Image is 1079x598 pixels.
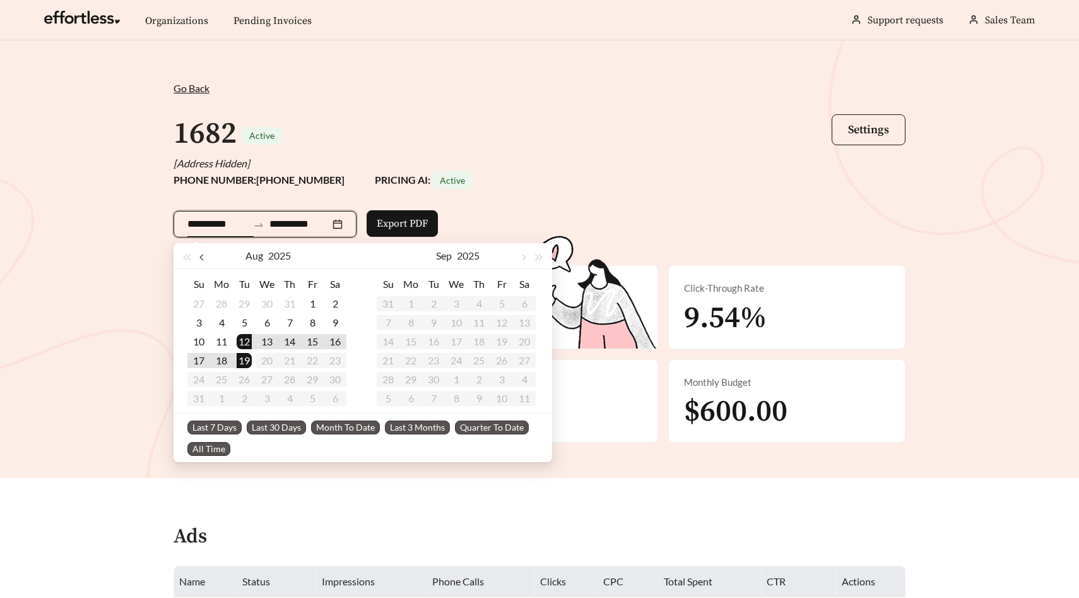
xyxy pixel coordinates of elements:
span: Active [440,175,465,186]
div: 27 [191,296,206,311]
th: Impressions [317,566,427,597]
span: swap-right [253,219,264,230]
td: 2025-08-15 [301,332,324,351]
th: Mo [399,274,422,294]
td: 2025-07-28 [210,294,233,313]
div: 28 [214,296,229,311]
span: Last 7 Days [187,421,242,434]
div: 2 [327,296,343,311]
td: 2025-08-08 [301,313,324,332]
span: Quarter To Date [455,421,529,434]
div: 13 [259,334,274,349]
a: Support requests [868,14,943,27]
span: Export PDF [377,216,428,231]
td: 2025-08-14 [278,332,301,351]
td: 2025-07-29 [233,294,256,313]
h1: 1682 [174,115,237,153]
div: 4 [214,315,229,330]
td: 2025-08-12 [233,332,256,351]
div: 18 [214,353,229,368]
td: 2025-08-11 [210,332,233,351]
span: CPC [603,575,623,587]
td: 2025-08-17 [187,351,210,370]
a: Pending Invoices [233,15,312,27]
th: We [256,274,278,294]
span: All Time [187,442,230,456]
td: 2025-08-01 [301,294,324,313]
th: Th [468,274,490,294]
td: 2025-08-19 [233,351,256,370]
div: 8 [305,315,320,330]
td: 2025-08-16 [324,332,346,351]
a: Organizations [145,15,208,27]
div: 19 [237,353,252,368]
button: Sep [436,243,452,268]
div: 14 [282,334,297,349]
span: Last 3 Months [385,421,450,434]
span: to [253,218,264,230]
button: Export PDF [367,210,438,237]
div: 3 [191,315,206,330]
div: 12 [237,334,252,349]
td: 2025-08-04 [210,313,233,332]
span: Active [249,130,274,141]
span: 9.54% [684,299,767,337]
div: 29 [237,296,252,311]
div: 31 [282,296,297,311]
div: 1 [305,296,320,311]
h4: Ads [174,526,207,548]
i: [Address Hidden] [174,157,250,169]
td: 2025-07-27 [187,294,210,313]
strong: PHONE NUMBER: [PHONE_NUMBER] [174,174,345,186]
td: 2025-08-05 [233,313,256,332]
span: Sales Team [985,14,1035,27]
td: 2025-08-09 [324,313,346,332]
div: 17 [191,353,206,368]
div: Monthly Budget [684,375,890,390]
th: Actions [837,566,905,597]
th: We [445,274,468,294]
td: 2025-08-13 [256,332,278,351]
td: 2025-08-03 [187,313,210,332]
div: Click-Through Rate [684,281,890,296]
th: Sa [513,274,536,294]
span: CTR [767,575,786,587]
div: 6 [259,315,274,330]
button: 2025 [268,243,291,268]
th: Phone Calls [427,566,535,597]
span: Month To Date [311,421,380,434]
th: Sa [324,274,346,294]
span: $600.00 [684,393,787,431]
th: Tu [233,274,256,294]
th: Clicks [535,566,598,597]
span: Settings [848,123,889,137]
div: 7 [282,315,297,330]
strong: PRICING AI: [375,174,473,186]
td: 2025-08-02 [324,294,346,313]
td: 2025-07-31 [278,294,301,313]
th: Mo [210,274,233,294]
th: Fr [490,274,513,294]
th: Fr [301,274,324,294]
button: Aug [245,243,263,268]
div: 11 [214,334,229,349]
th: Status [237,566,317,597]
th: Total Spent [659,566,761,597]
td: 2025-08-06 [256,313,278,332]
th: Tu [422,274,445,294]
div: 10 [191,334,206,349]
th: Su [187,274,210,294]
button: 2025 [457,243,480,268]
span: Last 30 Days [247,421,306,434]
div: 30 [259,296,274,311]
td: 2025-08-18 [210,351,233,370]
div: 16 [327,334,343,349]
span: Go Back [174,82,209,94]
div: 5 [237,315,252,330]
div: 15 [305,334,320,349]
th: Th [278,274,301,294]
th: Su [377,274,399,294]
div: 9 [327,315,343,330]
td: 2025-08-07 [278,313,301,332]
td: 2025-08-10 [187,332,210,351]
